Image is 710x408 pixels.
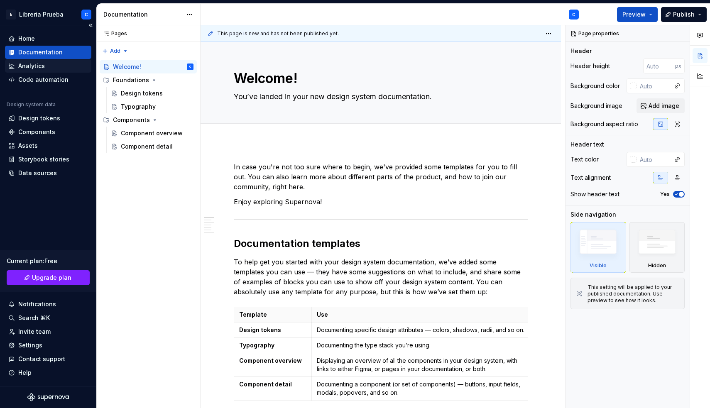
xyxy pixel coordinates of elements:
div: Foundations [100,73,197,87]
span: Publish [673,10,695,19]
div: Text alignment [570,173,611,182]
button: Add [100,45,131,57]
div: Page tree [100,60,197,153]
span: Add [110,48,120,54]
div: Code automation [18,76,69,84]
div: Hidden [648,262,666,269]
div: Component detail [121,142,173,151]
div: Help [18,369,32,377]
input: Auto [637,152,670,167]
a: Components [5,125,91,139]
div: Design tokens [18,114,60,122]
span: Add image [649,102,679,110]
p: Displaying an overview of all the components in your design system, with links to either Figma, o... [317,357,527,373]
a: Design tokens [108,87,197,100]
button: Publish [661,7,707,22]
a: Invite team [5,325,91,338]
input: Auto [643,59,675,73]
div: Header text [570,140,604,149]
a: Home [5,32,91,45]
a: Storybook stories [5,153,91,166]
a: Component overview [108,127,197,140]
strong: Component overview [239,357,302,364]
p: Documenting specific design attributes — colors, shadows, radii, and so on. [317,326,527,334]
a: Welcome!C [100,60,197,73]
p: In case you're not too sure where to begin, we've provided some templates for you to fill out. Yo... [234,162,528,192]
span: Upgrade plan [32,274,71,282]
div: Background aspect ratio [570,120,638,128]
div: Foundations [113,76,149,84]
div: Components [18,128,55,136]
div: Background image [570,102,622,110]
div: C [572,11,575,18]
div: Typography [121,103,156,111]
div: Components [113,116,150,124]
button: Help [5,366,91,379]
button: Add image [637,98,685,113]
a: Typography [108,100,197,113]
a: Assets [5,139,91,152]
strong: Design tokens [239,326,281,333]
div: Background color [570,82,620,90]
div: Component overview [121,129,183,137]
div: Pages [100,30,127,37]
button: ELibreria PruebaC [2,5,95,23]
div: Components [100,113,197,127]
div: Libreria Prueba [19,10,64,19]
div: Header height [570,62,610,70]
button: Notifications [5,298,91,311]
div: Notifications [18,300,56,308]
div: C [189,63,191,71]
a: Analytics [5,59,91,73]
button: Preview [617,7,658,22]
a: Settings [5,339,91,352]
div: E [6,10,16,20]
div: Assets [18,142,38,150]
div: Home [18,34,35,43]
button: Collapse sidebar [85,20,96,31]
div: Current plan : Free [7,257,90,265]
div: Search ⌘K [18,314,50,322]
div: Storybook stories [18,155,69,164]
span: Preview [622,10,646,19]
h2: Documentation templates [234,237,528,250]
div: Welcome! [113,63,141,71]
div: Settings [18,341,42,349]
strong: Component detail [239,381,292,388]
div: C [85,11,88,18]
span: This page is new and has not been published yet. [217,30,339,37]
p: Template [239,310,306,319]
p: Documenting a component (or set of components) — buttons, input fields, modals, popovers, and so on. [317,380,527,397]
div: Analytics [18,62,45,70]
div: Visible [570,222,626,273]
div: Documentation [18,48,63,56]
label: Yes [660,191,670,198]
div: Design system data [7,101,56,108]
a: Design tokens [5,112,91,125]
div: Invite team [18,327,51,336]
p: Enjoy exploring Supernova! [234,197,528,207]
a: Component detail [108,140,197,153]
p: To help get you started with your design system documentation, we’ve added some templates you can... [234,257,528,297]
input: Auto [637,78,670,93]
div: Hidden [629,222,685,273]
div: Header [570,47,592,55]
button: Upgrade plan [7,270,90,285]
p: px [675,63,681,69]
button: Contact support [5,352,91,366]
div: Visible [590,262,607,269]
a: Code automation [5,73,91,86]
div: Contact support [18,355,65,363]
div: Data sources [18,169,57,177]
div: This setting will be applied to your published documentation. Use preview to see how it looks. [588,284,679,304]
svg: Supernova Logo [27,393,69,401]
div: Documentation [103,10,182,19]
textarea: Welcome! [232,68,526,88]
a: Data sources [5,166,91,180]
p: Use [317,310,527,319]
textarea: You’ve landed in your new design system documentation. [232,90,526,103]
div: Text color [570,155,599,164]
p: Documenting the type stack you’re using. [317,341,527,349]
button: Search ⌘K [5,311,91,325]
